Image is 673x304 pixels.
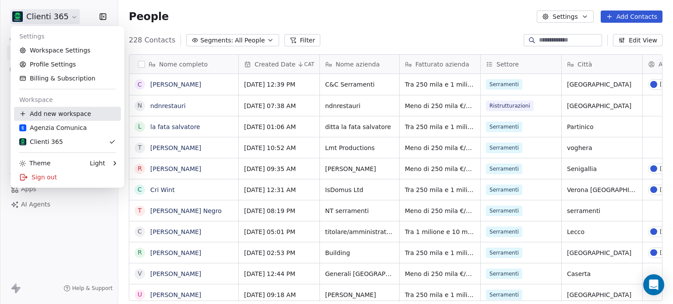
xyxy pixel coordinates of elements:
a: Workspace Settings [14,43,121,57]
div: Workspace [14,93,121,107]
img: clienti365-logo-quadrato-negativo.png [19,138,26,145]
div: Sign out [14,170,121,184]
img: agenzia-comunica-profilo-FB.png [19,124,26,131]
div: Clienti 365 [19,137,63,146]
div: Add new workspace [14,107,121,121]
div: Settings [14,29,121,43]
a: Profile Settings [14,57,121,71]
div: Light [90,159,105,168]
a: Billing & Subscription [14,71,121,85]
div: Theme [19,159,50,168]
div: Agenzia Comunica [19,123,87,132]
